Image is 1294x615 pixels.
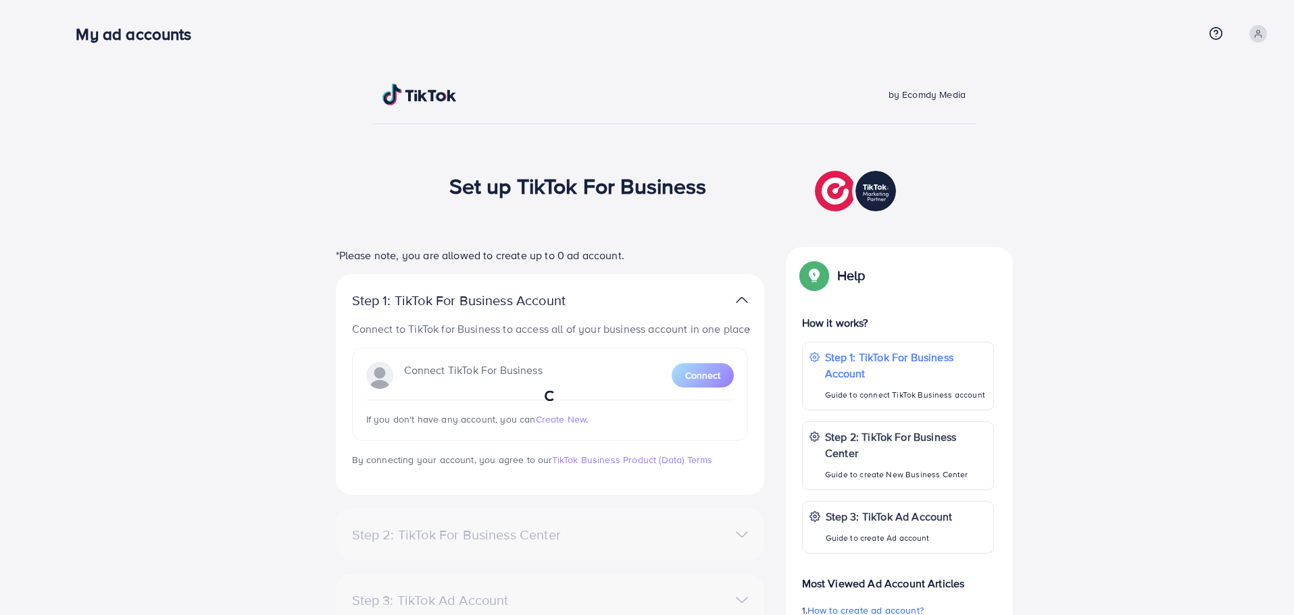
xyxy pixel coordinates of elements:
h1: Set up TikTok For Business [449,173,707,198]
p: Guide to create Ad account [826,530,953,546]
p: Step 3: TikTok Ad Account [826,508,953,525]
img: TikTok partner [815,167,899,215]
p: Guide to connect TikTok Business account [825,387,987,403]
p: Help [837,267,866,284]
h3: My ad accounts [76,24,202,44]
p: How it works? [802,315,994,331]
img: TikTok partner [736,290,748,310]
p: Guide to create New Business Center [825,466,987,483]
img: TikTok [382,84,457,105]
p: Step 1: TikTok For Business Account [825,349,987,381]
span: by Ecomdy Media [889,88,966,101]
p: Most Viewed Ad Account Articles [802,564,994,591]
p: Step 1: TikTok For Business Account [352,292,609,309]
p: Step 2: TikTok For Business Center [825,429,987,461]
p: *Please note, you are allowed to create up to 0 ad account. [336,247,764,263]
img: Popup guide [802,263,826,288]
